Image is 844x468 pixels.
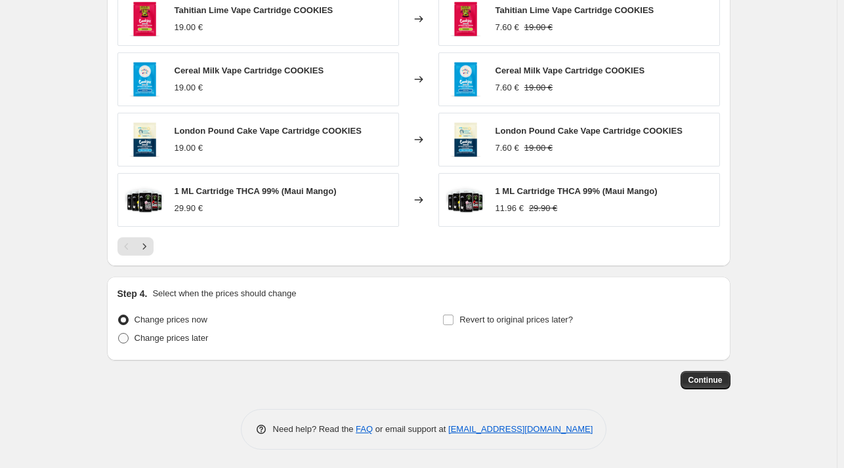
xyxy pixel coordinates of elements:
span: Tahitian Lime Vape Cartridge COOKIES [496,5,654,15]
div: 7.60 € [496,21,519,34]
span: Revert to original prices later? [459,315,573,324]
button: Continue [681,371,730,389]
div: 29.90 € [175,202,203,215]
img: ALL_CARTRIDGES_THCA_blanc_80x.png [125,180,164,220]
a: [EMAIL_ADDRESS][DOMAIN_NAME] [448,424,593,434]
p: Select when the prices should change [152,287,296,300]
strike: 19.00 € [524,81,553,94]
strike: 19.00 € [524,142,553,155]
div: 19.00 € [175,142,203,155]
button: Next [135,237,154,256]
span: London Pound Cake Vape Cartridge COOKIES [175,126,362,136]
strike: 29.90 € [529,202,557,215]
img: ALL_CARTRIDGES_THCA_blanc_80x.png [446,180,485,220]
h2: Step 4. [117,287,148,300]
span: Change prices later [135,333,209,343]
span: Continue [688,375,723,385]
span: Tahitian Lime Vape Cartridge COOKIES [175,5,333,15]
span: Cereal Milk Vape Cartridge COOKIES [175,66,324,75]
img: london_pound_cake_94379013-5b0b-4888-a4b8-0de97e34ea54_80x.png [125,120,164,159]
div: 7.60 € [496,142,519,155]
img: london_pound_cake_94379013-5b0b-4888-a4b8-0de97e34ea54_80x.png [446,120,485,159]
img: cereal_milk_80x.png [125,60,164,99]
div: 11.96 € [496,202,524,215]
span: 1 ML Cartridge THCA 99% (Maui Mango) [175,186,337,196]
span: Change prices now [135,315,207,324]
a: FAQ [356,424,373,434]
strike: 19.00 € [524,21,553,34]
span: 1 ML Cartridge THCA 99% (Maui Mango) [496,186,658,196]
nav: Pagination [117,237,154,256]
span: London Pound Cake Vape Cartridge COOKIES [496,126,683,136]
div: 7.60 € [496,81,519,94]
img: cereal_milk_80x.png [446,60,485,99]
span: Cereal Milk Vape Cartridge COOKIES [496,66,645,75]
span: Need help? Read the [273,424,356,434]
div: 19.00 € [175,21,203,34]
span: or email support at [373,424,448,434]
div: 19.00 € [175,81,203,94]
